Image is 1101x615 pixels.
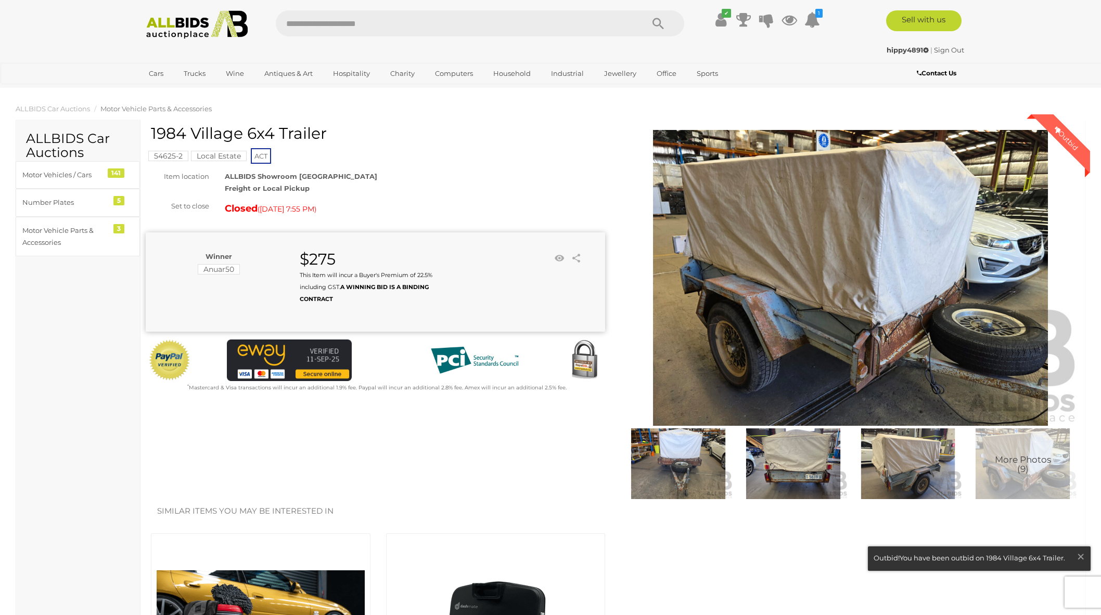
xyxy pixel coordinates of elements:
[251,148,271,164] span: ACT
[100,104,212,113] a: Motor Vehicle Parts & Accessories
[16,189,140,216] a: Number Plates 5
[225,203,258,214] strong: Closed
[423,339,527,381] img: PCI DSS compliant
[225,184,310,192] strong: Freight or Local Pickup
[191,151,247,161] mark: Local Estate
[16,217,140,257] a: Motor Vehicle Parts & Accessories 3
[917,68,959,79] a: Contact Us
[16,161,140,189] a: Motor Vehicles / Cars 141
[487,65,537,82] a: Household
[930,46,932,54] span: |
[804,10,820,29] a: 1
[1076,546,1085,567] span: ×
[227,339,352,381] img: eWAY Payment Gateway
[140,10,253,39] img: Allbids.com.au
[258,65,319,82] a: Antiques & Art
[623,428,733,499] img: 1984 Village 6x4 Trailer
[300,283,429,303] b: A WINNING BID IS A BINDING CONTRACT
[142,65,170,82] a: Cars
[621,130,1080,426] img: 1984 Village 6x4 Trailer
[191,152,247,160] a: Local Estate
[1042,114,1090,162] div: Outbid
[198,264,240,274] mark: Anuar50
[22,197,108,208] div: Number Plates
[22,225,108,249] div: Motor Vehicle Parts & Accessories
[886,10,962,31] a: Sell with us
[187,384,567,391] small: Mastercard & Visa transactions will incur an additional 1.9% fee. Paypal will incur an additional...
[815,9,823,18] i: 1
[887,46,929,54] strong: hippy4891
[113,224,124,233] div: 3
[148,152,188,160] a: 54625-2
[597,65,643,82] a: Jewellery
[544,65,591,82] a: Industrial
[887,46,930,54] a: hippy4891
[564,339,605,381] img: Secured by Rapid SSL
[383,65,421,82] a: Charity
[260,204,314,214] span: [DATE] 7:55 PM
[632,10,684,36] button: Search
[300,250,336,269] strong: $275
[552,251,567,266] li: Watch this item
[22,169,108,181] div: Motor Vehicles / Cars
[219,65,251,82] a: Wine
[650,65,683,82] a: Office
[108,168,124,178] div: 141
[995,455,1051,474] span: More Photos (9)
[26,132,130,160] h2: ALLBIDS Car Auctions
[206,252,232,260] b: Winner
[142,82,229,99] a: [GEOGRAPHIC_DATA]
[326,65,377,82] a: Hospitality
[258,205,316,213] span: ( )
[138,200,217,212] div: Set to close
[738,428,848,499] img: 1984 Village 6x4 Trailer
[148,339,191,381] img: Official PayPal Seal
[177,65,212,82] a: Trucks
[934,46,964,54] a: Sign Out
[968,428,1078,499] img: 1984 Village 6x4 Trailer
[225,172,377,180] strong: ALLBIDS Showroom [GEOGRAPHIC_DATA]
[428,65,480,82] a: Computers
[722,9,731,18] i: ✔
[157,507,1069,516] h2: Similar items you may be interested in
[917,69,956,77] b: Contact Us
[300,271,432,303] small: This Item will incur a Buyer's Premium of 22.5% including GST.
[148,151,188,161] mark: 54625-2
[16,104,90,113] a: ALLBIDS Car Auctions
[151,125,603,142] h1: 1984 Village 6x4 Trailer
[138,171,217,182] div: Item location
[713,10,728,29] a: ✔
[853,428,963,499] img: 1984 Village 6x4 Trailer
[690,65,725,82] a: Sports
[968,428,1078,499] a: More Photos(9)
[113,196,124,205] div: 5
